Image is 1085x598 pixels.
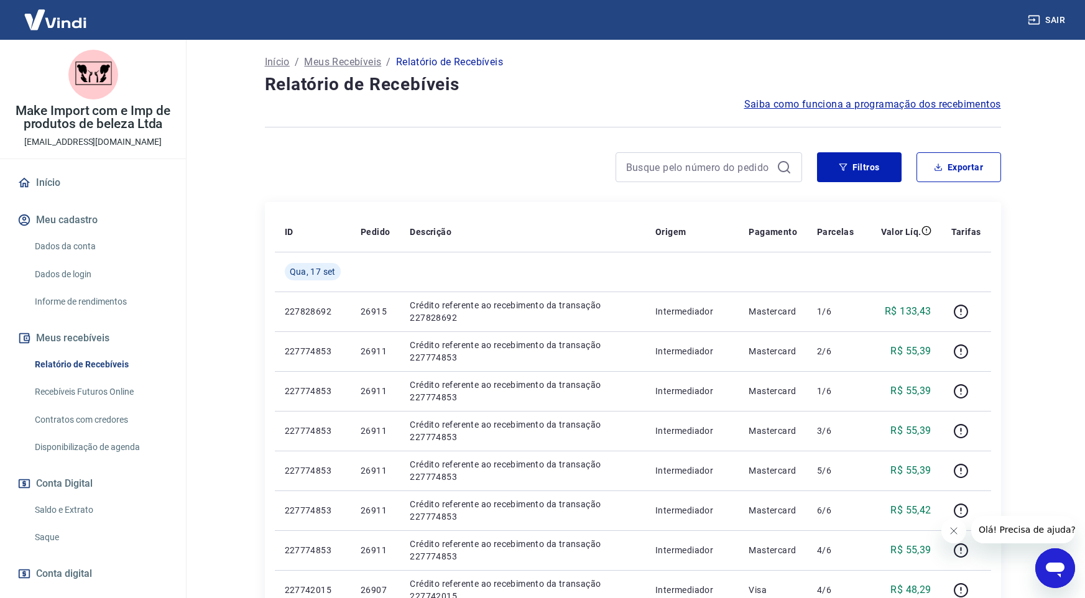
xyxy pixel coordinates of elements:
[655,425,729,437] p: Intermediador
[410,339,635,364] p: Crédito referente ao recebimento da transação 227774853
[15,169,171,196] a: Início
[10,104,176,131] p: Make Import com e Imp de produtos de beleza Ltda
[68,50,118,99] img: 92670548-54c4-46cb-b211-a4c5f46627ef.jpeg
[304,55,381,70] a: Meus Recebíveis
[361,504,390,517] p: 26911
[655,385,729,397] p: Intermediador
[749,584,797,596] p: Visa
[30,497,171,523] a: Saldo e Extrato
[396,55,503,70] p: Relatório de Recebíveis
[817,504,854,517] p: 6/6
[285,226,293,238] p: ID
[285,425,341,437] p: 227774853
[655,226,686,238] p: Origem
[817,425,854,437] p: 3/6
[916,152,1001,182] button: Exportar
[386,55,390,70] p: /
[951,226,981,238] p: Tarifas
[817,345,854,357] p: 2/6
[817,385,854,397] p: 1/6
[30,379,171,405] a: Recebíveis Futuros Online
[817,152,902,182] button: Filtros
[30,352,171,377] a: Relatório de Recebíveis
[290,265,336,278] span: Qua, 17 set
[30,525,171,550] a: Saque
[361,425,390,437] p: 26911
[890,384,931,398] p: R$ 55,39
[295,55,299,70] p: /
[410,498,635,523] p: Crédito referente ao recebimento da transação 227774853
[1035,548,1075,588] iframe: Botão para abrir a janela de mensagens
[30,289,171,315] a: Informe de rendimentos
[749,504,797,517] p: Mastercard
[361,385,390,397] p: 26911
[361,345,390,357] p: 26911
[749,226,797,238] p: Pagamento
[285,345,341,357] p: 227774853
[890,463,931,478] p: R$ 55,39
[890,344,931,359] p: R$ 55,39
[971,516,1075,543] iframe: Mensagem da empresa
[265,55,290,70] a: Início
[655,345,729,357] p: Intermediador
[749,345,797,357] p: Mastercard
[265,72,1001,97] h4: Relatório de Recebíveis
[744,97,1001,112] a: Saiba como funciona a programação dos recebimentos
[361,226,390,238] p: Pedido
[410,226,451,238] p: Descrição
[817,305,854,318] p: 1/6
[15,206,171,234] button: Meu cadastro
[941,518,966,543] iframe: Fechar mensagem
[655,305,729,318] p: Intermediador
[285,584,341,596] p: 227742015
[655,504,729,517] p: Intermediador
[749,425,797,437] p: Mastercard
[626,158,772,177] input: Busque pelo número do pedido
[15,324,171,352] button: Meus recebíveis
[410,299,635,324] p: Crédito referente ao recebimento da transação 227828692
[749,305,797,318] p: Mastercard
[655,544,729,556] p: Intermediador
[285,544,341,556] p: 227774853
[410,538,635,563] p: Crédito referente ao recebimento da transação 227774853
[15,1,96,39] img: Vindi
[890,582,931,597] p: R$ 48,29
[890,503,931,518] p: R$ 55,42
[36,565,92,582] span: Conta digital
[881,226,921,238] p: Valor Líq.
[361,305,390,318] p: 26915
[817,226,854,238] p: Parcelas
[285,504,341,517] p: 227774853
[30,234,171,259] a: Dados da conta
[410,379,635,403] p: Crédito referente ao recebimento da transação 227774853
[361,584,390,596] p: 26907
[30,435,171,460] a: Disponibilização de agenda
[1025,9,1070,32] button: Sair
[817,544,854,556] p: 4/6
[655,464,729,477] p: Intermediador
[361,464,390,477] p: 26911
[30,407,171,433] a: Contratos com credores
[890,543,931,558] p: R$ 55,39
[749,464,797,477] p: Mastercard
[285,464,341,477] p: 227774853
[285,305,341,318] p: 227828692
[15,470,171,497] button: Conta Digital
[7,9,104,19] span: Olá! Precisa de ajuda?
[817,464,854,477] p: 5/6
[749,385,797,397] p: Mastercard
[885,304,931,319] p: R$ 133,43
[24,136,162,149] p: [EMAIL_ADDRESS][DOMAIN_NAME]
[749,544,797,556] p: Mastercard
[655,584,729,596] p: Intermediador
[410,458,635,483] p: Crédito referente ao recebimento da transação 227774853
[410,418,635,443] p: Crédito referente ao recebimento da transação 227774853
[30,262,171,287] a: Dados de login
[285,385,341,397] p: 227774853
[890,423,931,438] p: R$ 55,39
[15,560,171,587] a: Conta digital
[361,544,390,556] p: 26911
